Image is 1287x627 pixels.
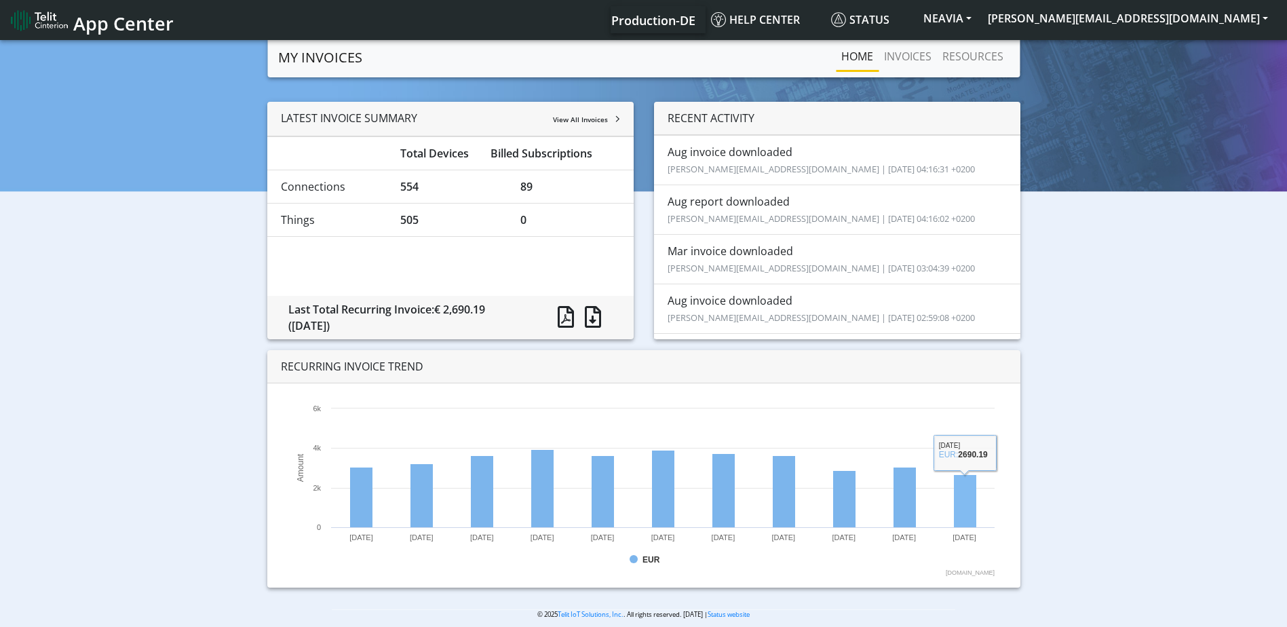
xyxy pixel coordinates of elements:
[831,12,846,27] img: status.svg
[288,318,526,334] div: ([DATE])
[831,12,889,27] span: Status
[654,284,1020,334] li: Aug invoice downloaded
[390,212,510,228] div: 505
[470,533,494,541] text: [DATE]
[317,523,321,531] text: 0
[654,185,1020,235] li: Aug report downloaded
[267,350,1020,383] div: RECURRING INVOICE TREND
[510,178,630,195] div: 89
[953,533,976,541] text: [DATE]
[668,212,975,225] small: [PERSON_NAME][EMAIL_ADDRESS][DOMAIN_NAME] | [DATE] 04:16:02 +0200
[611,12,695,28] span: Production-DE
[313,484,321,492] text: 2k
[654,333,1020,383] li: [DATE] invoice downloaded
[510,212,630,228] div: 0
[11,5,172,35] a: App Center
[553,115,608,124] span: View All Invoices
[668,311,975,324] small: [PERSON_NAME][EMAIL_ADDRESS][DOMAIN_NAME] | [DATE] 02:59:08 +0200
[832,533,856,541] text: [DATE]
[590,533,614,541] text: [DATE]
[313,404,321,413] text: 6k
[611,6,695,33] a: Your current platform instance
[313,444,321,452] text: 4k
[267,102,634,136] div: LATEST INVOICE SUMMARY
[558,610,623,619] a: Telit IoT Solutions, Inc.
[434,302,485,317] span: € 2,690.19
[826,6,915,33] a: Status
[651,533,674,541] text: [DATE]
[892,533,916,541] text: [DATE]
[668,262,975,274] small: [PERSON_NAME][EMAIL_ADDRESS][DOMAIN_NAME] | [DATE] 03:04:39 +0200
[879,43,937,70] a: INVOICES
[531,533,554,541] text: [DATE]
[654,102,1020,135] div: RECENT ACTIVITY
[708,610,750,619] a: Status website
[271,178,391,195] div: Connections
[296,453,305,482] text: Amount
[711,12,800,27] span: Help center
[349,533,373,541] text: [DATE]
[410,533,434,541] text: [DATE]
[73,11,174,36] span: App Center
[937,43,1009,70] a: RESOURCES
[390,178,510,195] div: 554
[332,609,955,620] p: © 2025 . All rights reserved. [DATE] |
[706,6,826,33] a: Help center
[390,145,480,161] div: Total Devices
[11,9,68,31] img: logo-telit-cinterion-gw-new.png
[278,44,362,71] a: MY INVOICES
[642,555,660,565] text: EUR
[836,43,879,70] a: Home
[654,135,1020,185] li: Aug invoice downloaded
[946,569,995,576] text: [DOMAIN_NAME]
[668,163,975,175] small: [PERSON_NAME][EMAIL_ADDRESS][DOMAIN_NAME] | [DATE] 04:16:31 +0200
[271,212,391,228] div: Things
[915,6,980,31] button: NEAVIA
[278,301,537,334] div: Last Total Recurring Invoice:
[711,533,735,541] text: [DATE]
[980,6,1276,31] button: [PERSON_NAME][EMAIL_ADDRESS][DOMAIN_NAME]
[771,533,795,541] text: [DATE]
[480,145,630,161] div: Billed Subscriptions
[711,12,726,27] img: knowledge.svg
[654,234,1020,284] li: Mar invoice downloaded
